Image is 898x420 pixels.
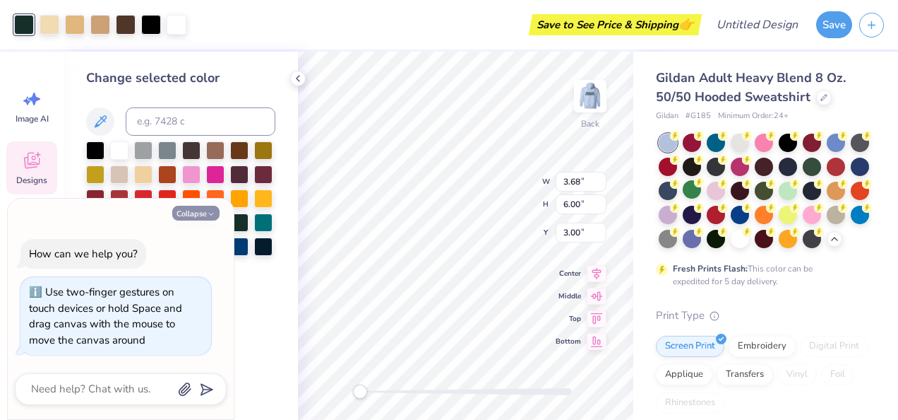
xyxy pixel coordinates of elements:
[777,364,817,385] div: Vinyl
[821,364,854,385] div: Foil
[86,69,275,88] div: Change selected color
[556,268,581,279] span: Center
[656,308,870,324] div: Print Type
[16,175,47,186] span: Designs
[673,263,748,274] strong: Fresh Prints Flash:
[556,313,581,325] span: Top
[532,14,698,35] div: Save to See Price & Shipping
[556,291,581,302] span: Middle
[16,113,49,124] span: Image AI
[729,336,796,357] div: Embroidery
[29,285,182,347] div: Use two-finger gestures on touch devices or hold Space and drag canvas with the mouse to move the...
[678,16,694,33] span: 👉
[656,110,678,122] span: Gildan
[800,336,868,357] div: Digital Print
[576,82,604,110] img: Back
[353,385,367,399] div: Accessibility label
[556,336,581,347] span: Bottom
[673,262,846,288] div: This color can be expedited for 5 day delivery.
[816,11,852,38] button: Save
[717,364,773,385] div: Transfers
[581,117,599,130] div: Back
[656,69,846,105] span: Gildan Adult Heavy Blend 8 Oz. 50/50 Hooded Sweatshirt
[172,206,220,221] button: Collapse
[126,107,275,136] input: e.g. 7428 c
[656,336,724,357] div: Screen Print
[705,11,809,39] input: Untitled Design
[718,110,789,122] span: Minimum Order: 24 +
[656,364,712,385] div: Applique
[29,247,138,261] div: How can we help you?
[686,110,711,122] span: # G185
[656,392,724,414] div: Rhinestones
